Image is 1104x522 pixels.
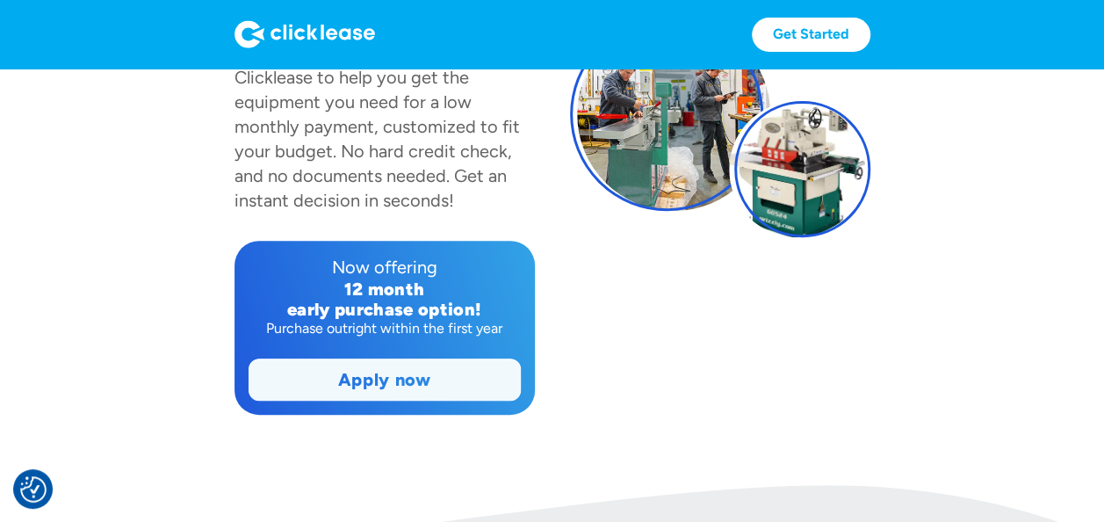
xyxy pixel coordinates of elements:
[249,279,521,300] div: 12 month
[20,476,47,503] img: Revisit consent button
[249,320,521,337] div: Purchase outright within the first year
[235,42,520,211] div: has partnered with Clicklease to help you get the equipment you need for a low monthly payment, c...
[249,359,520,400] a: Apply now
[235,20,375,48] img: Logo
[752,18,870,52] a: Get Started
[249,255,521,279] div: Now offering
[20,476,47,503] button: Consent Preferences
[249,300,521,320] div: early purchase option!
